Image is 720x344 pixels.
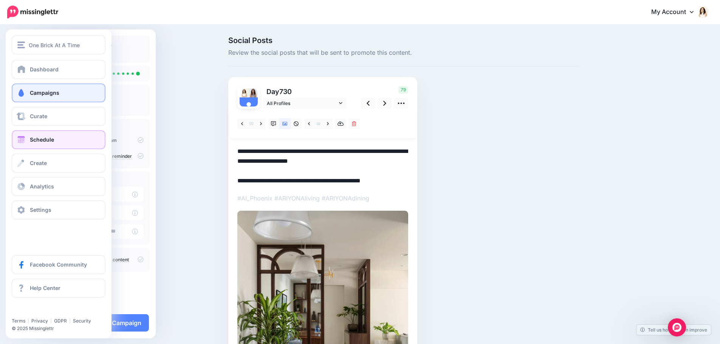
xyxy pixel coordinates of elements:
[29,41,80,49] span: One Brick At A Time
[668,318,686,336] div: Open Intercom Messenger
[31,318,48,324] a: Privacy
[12,279,105,298] a: Help Center
[50,318,52,324] span: |
[249,88,258,97] img: 8LzpjWeL-22117.jpg
[398,86,408,94] span: 79
[12,307,69,315] iframe: Twitter Follow Button
[12,60,105,79] a: Dashboard
[228,48,579,58] span: Review the social posts that will be sent to promote this content.
[644,3,709,22] a: My Account
[12,201,105,219] a: Settings
[30,160,47,166] span: Create
[30,66,59,73] span: Dashboard
[12,255,105,274] a: Facebook Community
[73,318,91,324] a: Security
[12,154,105,173] a: Create
[263,86,347,97] p: Day
[54,318,67,324] a: GDPR
[12,130,105,149] a: Schedule
[96,153,132,159] a: update reminder
[30,113,47,119] span: Curate
[69,318,71,324] span: |
[636,325,711,335] a: Tell us how we can improve
[240,97,258,116] img: user_default_image.png
[263,98,346,109] a: All Profiles
[30,285,60,291] span: Help Center
[12,177,105,196] a: Analytics
[279,88,292,96] span: 730
[7,6,58,19] img: Missinglettr
[267,99,337,107] span: All Profiles
[30,207,51,213] span: Settings
[12,35,105,54] button: One Brick At A Time
[12,318,25,324] a: Terms
[30,183,54,190] span: Analytics
[30,89,59,96] span: Campaigns
[17,42,25,48] img: menu.png
[12,83,105,102] a: Campaigns
[30,136,54,143] span: Schedule
[12,107,105,126] a: Curate
[12,325,110,332] li: © 2025 Missinglettr
[28,318,29,324] span: |
[30,261,87,268] span: Facebook Community
[240,88,249,97] img: 20479796_1519423771450404_4084095130666208276_n-bsa32121.jpg
[237,193,408,203] p: #AI_Phoenix #ARIYONAliving #ARIYONAdining
[228,37,579,44] span: Social Posts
